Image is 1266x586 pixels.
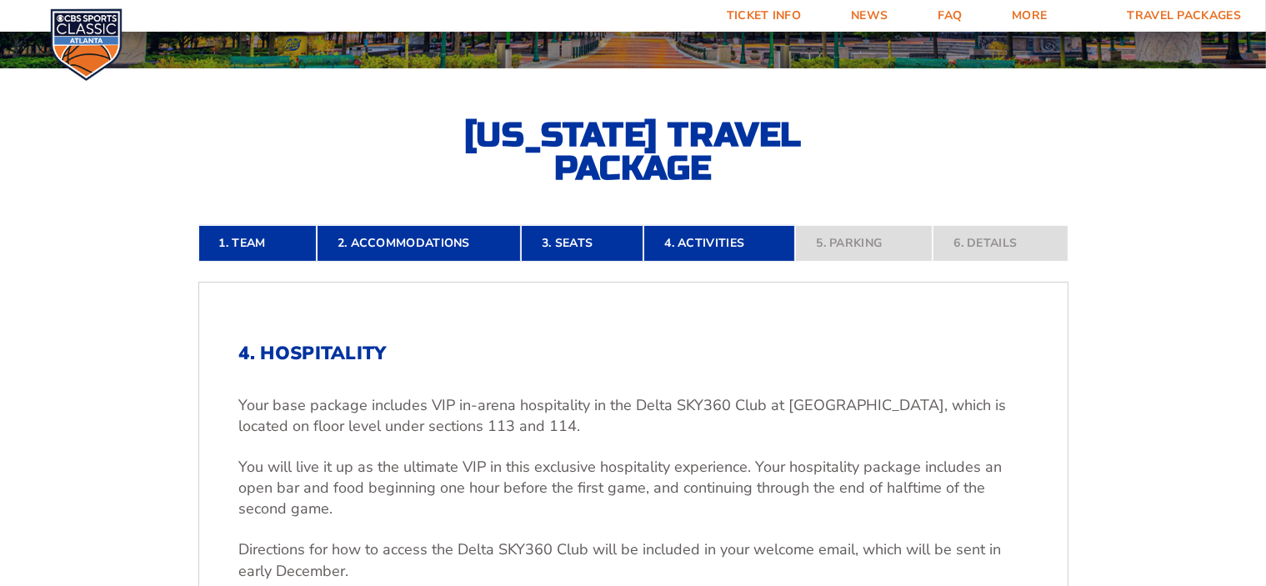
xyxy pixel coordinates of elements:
h2: [US_STATE] Travel Package [450,118,817,185]
a: 2. Accommodations [317,225,521,262]
h2: 4. Hospitality [239,343,1028,364]
p: Directions for how to access the Delta SKY360 Club will be included in your welcome email, which ... [239,539,1028,581]
img: CBS Sports Classic [50,8,123,81]
a: 3. Seats [521,225,643,262]
p: Your base package includes VIP in-arena hospitality in the Delta SKY360 Club at [GEOGRAPHIC_DATA]... [239,395,1028,437]
a: 1. Team [198,225,317,262]
p: You will live it up as the ultimate VIP in this exclusive hospitality experience. Your hospitalit... [239,457,1028,520]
